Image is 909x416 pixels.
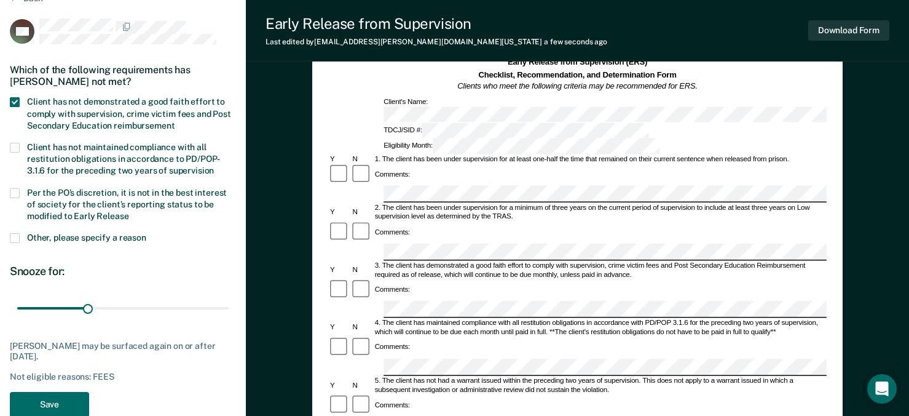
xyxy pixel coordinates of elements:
div: Y [328,381,350,390]
div: 1. The client has been under supervision for at least one-half the time that remained on their cu... [373,155,827,164]
div: N [350,323,372,332]
div: Last edited by [EMAIL_ADDRESS][PERSON_NAME][DOMAIN_NAME][US_STATE] [266,38,607,46]
div: Y [328,266,350,275]
button: Download Form [808,20,889,41]
div: Not eligible reasons: FEES [10,372,236,382]
span: Client has not maintained compliance with all restitution obligations in accordance to PD/POP-3.1... [27,142,220,175]
div: Y [328,323,350,332]
span: Per the PO’s discretion, it is not in the best interest of society for the client’s reporting sta... [27,188,227,221]
div: 5. The client has not had a warrant issued within the preceding two years of supervision. This do... [373,377,827,394]
div: TDCJ/SID #: [382,123,651,138]
strong: Early Release from Supervision (ERS) [508,58,647,67]
div: N [350,155,372,164]
div: Eligibility Month: [382,138,661,154]
strong: Checklist, Recommendation, and Determination Form [478,70,676,79]
em: Clients who meet the following criteria may be recommended for ERS. [457,82,698,91]
div: 3. The client has demonstrated a good faith effort to comply with supervision, crime victim fees ... [373,262,827,279]
div: Y [328,155,350,164]
span: a few seconds ago [544,38,607,46]
div: Comments: [373,286,412,295]
div: Comments: [373,343,412,353]
div: Which of the following requirements has [PERSON_NAME] not met? [10,54,236,97]
div: Comments: [373,228,412,238]
div: Comments: [373,170,412,180]
div: N [350,208,372,217]
div: Early Release from Supervision [266,15,607,33]
div: Comments: [373,401,412,410]
div: N [350,266,372,275]
div: [PERSON_NAME] may be surfaced again on or after [DATE]. [10,341,236,362]
div: 4. The client has maintained compliance with all restitution obligations in accordance with PD/PO... [373,319,827,337]
div: N [350,381,372,390]
div: 2. The client has been under supervision for a minimum of three years on the current period of su... [373,204,827,222]
span: Other, please specify a reason [27,233,146,242]
span: Client has not demonstrated a good faith effort to comply with supervision, crime victim fees and... [27,97,231,130]
div: Snooze for: [10,265,236,278]
div: Open Intercom Messenger [867,374,897,404]
div: Y [328,208,350,217]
